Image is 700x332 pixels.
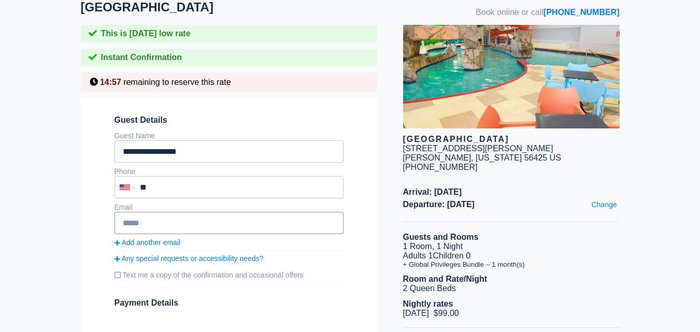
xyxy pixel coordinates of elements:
[433,251,470,260] span: Children 0
[403,163,620,172] div: [PHONE_NUMBER]
[403,284,620,293] li: 2 Queen Beds
[115,298,179,307] span: Payment Details
[403,299,453,308] b: Nightly rates
[403,261,620,268] li: + Global Privileges Bundle – 1 month(s)
[115,132,155,140] label: Guest Name
[544,8,620,17] a: [PHONE_NUMBER]
[403,25,620,128] img: hotel image
[115,267,344,283] label: Text me a copy of the confirmation and occasional offers
[403,135,620,144] div: [GEOGRAPHIC_DATA]
[403,144,553,153] div: [STREET_ADDRESS][PERSON_NAME]
[403,153,474,162] span: [PERSON_NAME],
[403,251,620,261] li: Adults 1
[550,153,561,162] span: US
[115,238,344,247] a: Add another email
[403,309,459,317] span: [DATE] $99.00
[100,78,121,86] span: 14:57
[403,200,620,209] span: Departure: [DATE]
[524,153,548,162] span: 56425
[476,153,522,162] span: [US_STATE]
[403,187,620,197] span: Arrival: [DATE]
[81,49,377,66] div: Instant Confirmation
[403,233,479,241] b: Guests and Rooms
[589,198,619,211] a: Change
[115,203,133,211] label: Email
[123,78,231,86] span: remaining to reserve this rate
[476,8,619,17] span: Book online or call
[403,242,620,251] li: 1 Room, 1 Night
[115,167,135,176] label: Phone
[115,116,344,125] span: Guest Details
[403,275,488,283] b: Room and Rate/Night
[116,177,137,197] div: United States: +1
[81,25,377,42] div: This is [DATE] low rate
[115,254,344,263] a: Any special requests or accessibility needs?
